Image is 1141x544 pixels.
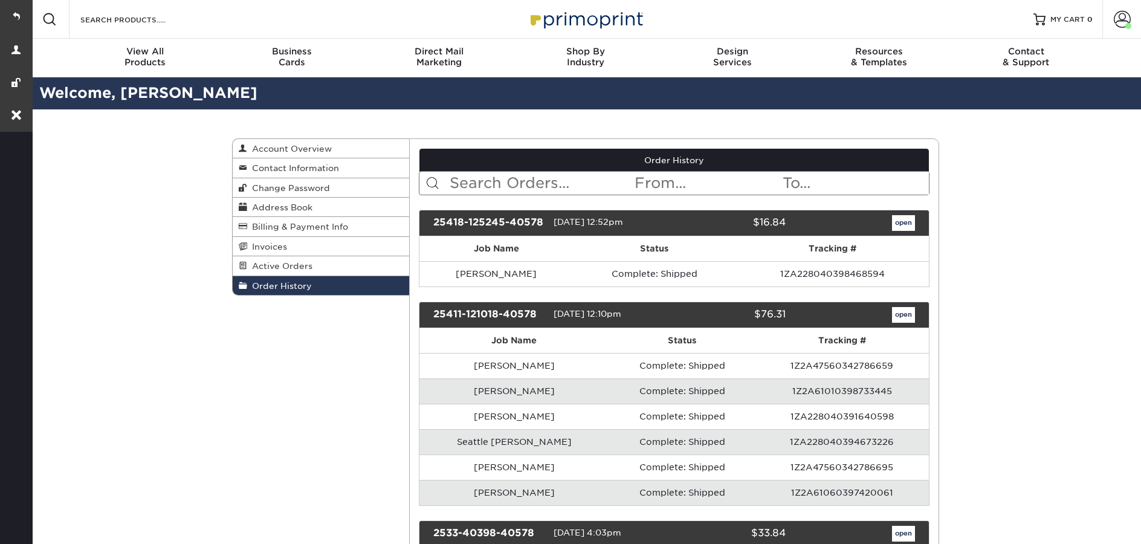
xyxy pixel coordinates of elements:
[219,46,366,68] div: Cards
[419,480,609,505] td: [PERSON_NAME]
[659,46,806,68] div: Services
[735,236,929,261] th: Tracking #
[366,46,512,57] span: Direct Mail
[512,39,659,77] a: Shop ByIndustry
[247,281,312,291] span: Order History
[247,242,287,251] span: Invoices
[79,12,197,27] input: SEARCH PRODUCTS.....
[419,328,609,353] th: Job Name
[735,261,929,287] td: 1ZA228040398468594
[1087,15,1093,24] span: 0
[609,353,755,378] td: Complete: Shipped
[419,429,609,455] td: Seattle [PERSON_NAME]
[554,309,621,319] span: [DATE] 12:10pm
[233,178,409,198] a: Change Password
[755,480,929,505] td: 1Z2A61060397420061
[366,39,512,77] a: Direct MailMarketing
[755,378,929,404] td: 1Z2A61010398733445
[424,307,554,323] div: 25411-121018-40578
[554,217,623,227] span: [DATE] 12:52pm
[633,172,781,195] input: From...
[665,215,794,231] div: $16.84
[419,261,574,287] td: [PERSON_NAME]
[247,163,339,173] span: Contact Information
[419,149,929,172] a: Order History
[952,39,1099,77] a: Contact& Support
[424,526,554,542] div: 2533-40398-40578
[419,353,609,378] td: [PERSON_NAME]
[755,429,929,455] td: 1ZA228040394673226
[512,46,659,57] span: Shop By
[1050,15,1085,25] span: MY CART
[247,144,332,154] span: Account Overview
[781,172,929,195] input: To...
[366,46,512,68] div: Marketing
[659,39,806,77] a: DesignServices
[72,46,219,68] div: Products
[247,202,312,212] span: Address Book
[609,404,755,429] td: Complete: Shipped
[512,46,659,68] div: Industry
[419,455,609,480] td: [PERSON_NAME]
[952,46,1099,57] span: Contact
[233,198,409,217] a: Address Book
[574,261,735,287] td: Complete: Shipped
[892,307,915,323] a: open
[952,46,1099,68] div: & Support
[30,82,1141,105] h2: Welcome, [PERSON_NAME]
[806,39,952,77] a: Resources& Templates
[419,236,574,261] th: Job Name
[609,378,755,404] td: Complete: Shipped
[233,276,409,295] a: Order History
[574,236,735,261] th: Status
[755,353,929,378] td: 1Z2A47560342786659
[609,429,755,455] td: Complete: Shipped
[448,172,634,195] input: Search Orders...
[659,46,806,57] span: Design
[219,46,366,57] span: Business
[233,139,409,158] a: Account Overview
[554,528,621,537] span: [DATE] 4:03pm
[892,526,915,542] a: open
[755,404,929,429] td: 1ZA228040391640598
[72,46,219,57] span: View All
[219,39,366,77] a: BusinessCards
[665,526,794,542] div: $33.84
[892,215,915,231] a: open
[755,455,929,480] td: 1Z2A47560342786695
[247,222,348,232] span: Billing & Payment Info
[755,328,929,353] th: Tracking #
[525,6,646,32] img: Primoprint
[233,237,409,256] a: Invoices
[609,455,755,480] td: Complete: Shipped
[247,261,312,271] span: Active Orders
[72,39,219,77] a: View AllProducts
[424,215,554,231] div: 25418-125245-40578
[609,480,755,505] td: Complete: Shipped
[665,307,794,323] div: $76.31
[609,328,755,353] th: Status
[233,217,409,236] a: Billing & Payment Info
[247,183,330,193] span: Change Password
[233,158,409,178] a: Contact Information
[806,46,952,68] div: & Templates
[233,256,409,276] a: Active Orders
[419,404,609,429] td: [PERSON_NAME]
[806,46,952,57] span: Resources
[419,378,609,404] td: [PERSON_NAME]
